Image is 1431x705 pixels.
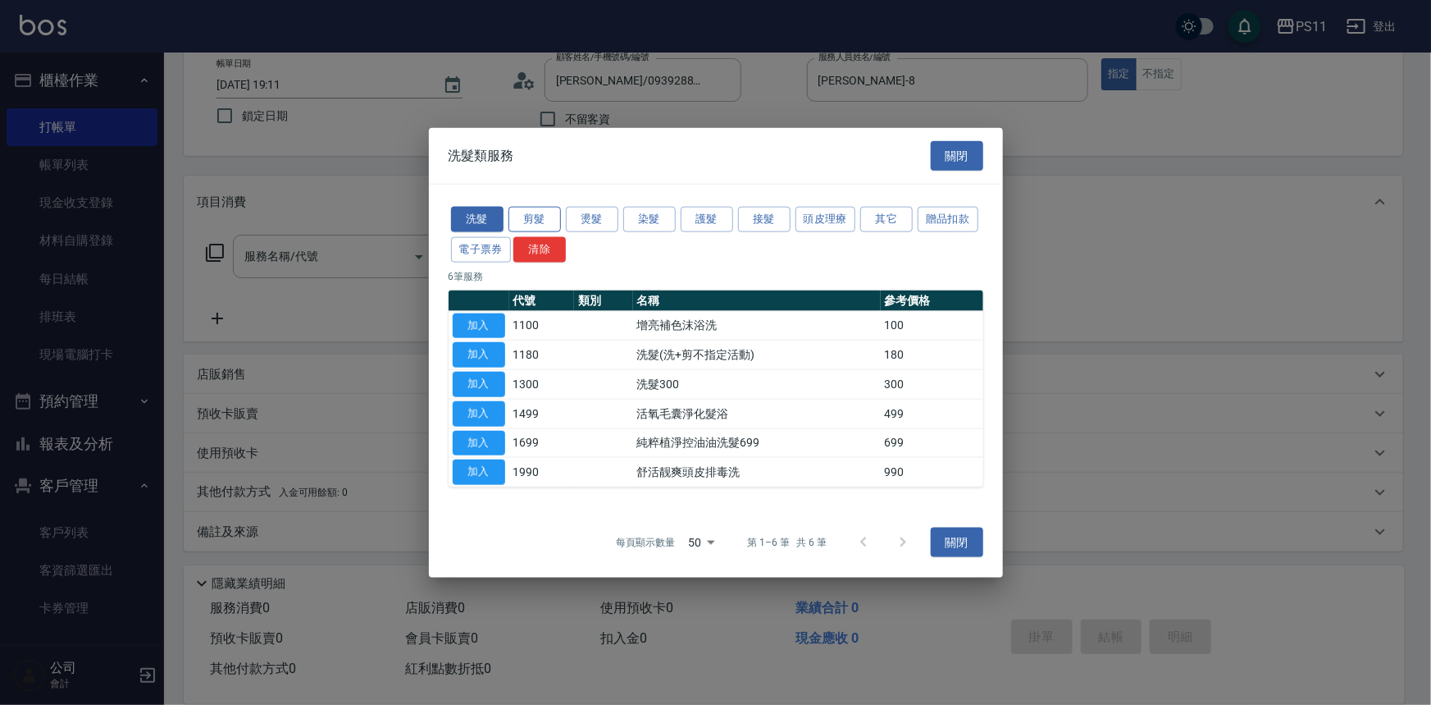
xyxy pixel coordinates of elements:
button: 加入 [453,401,505,426]
p: 每頁顯示數量 [616,535,675,550]
td: 499 [881,399,983,428]
button: 剪髮 [508,207,561,232]
button: 關閉 [931,528,983,558]
p: 6 筆服務 [449,268,983,283]
td: 1499 [509,399,574,428]
td: 1300 [509,369,574,399]
button: 加入 [453,313,505,338]
button: 贈品扣款 [918,207,978,232]
button: 加入 [453,372,505,397]
td: 699 [881,428,983,458]
td: 增亮補色沫浴洗 [633,311,881,341]
td: 300 [881,369,983,399]
td: 純粹植淨控油油洗髮699 [633,428,881,458]
button: 其它 [860,207,913,232]
td: 活氧毛囊淨化髮浴 [633,399,881,428]
button: 加入 [453,430,505,456]
p: 第 1–6 筆 共 6 筆 [747,535,827,550]
button: 關閉 [931,140,983,171]
button: 洗髮 [451,207,504,232]
button: 護髮 [681,207,733,232]
button: 燙髮 [566,207,618,232]
td: 1699 [509,428,574,458]
div: 50 [681,520,721,565]
td: 1100 [509,311,574,341]
th: 參考價格 [881,290,983,311]
button: 頭皮理療 [795,207,856,232]
td: 洗髮(洗+剪不指定活動) [633,340,881,369]
td: 洗髮300 [633,369,881,399]
button: 接髮 [738,207,791,232]
th: 代號 [509,290,574,311]
td: 180 [881,340,983,369]
td: 1180 [509,340,574,369]
button: 加入 [453,460,505,485]
span: 洗髮類服務 [449,147,514,163]
button: 染髮 [623,207,676,232]
button: 加入 [453,342,505,368]
td: 舒活靓爽頭皮排毒洗 [633,457,881,487]
th: 類別 [574,290,633,311]
td: 990 [881,457,983,487]
button: 清除 [513,236,566,262]
td: 1990 [509,457,574,487]
td: 100 [881,311,983,341]
th: 名稱 [633,290,881,311]
button: 電子票券 [451,236,512,262]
